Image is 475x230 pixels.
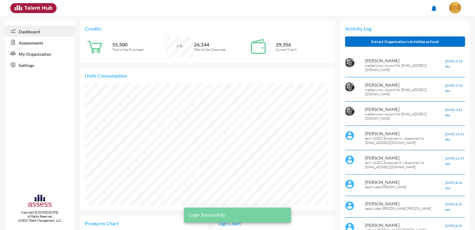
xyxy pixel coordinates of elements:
p: Copyright © [DATE]-[DATE]. All Rights Reserved. ASSESS Talent Management, LLC. [5,210,75,223]
span: [DATE] 8:26 AM [445,202,462,212]
p: Total Unites Consumed [194,47,248,52]
span: [DATE] 4:15 PM [445,59,462,69]
span: Login Successfully [189,212,225,218]
span: [DATE] 3:41 PM [445,108,462,117]
p: Activity Log [345,26,465,31]
p: created a new account for [EMAIL_ADDRESS][DOMAIN_NAME] [365,63,445,72]
p: Products Chart [85,220,144,226]
span: [DATE] 3:52 PM [445,84,462,93]
p: Credits [85,26,330,31]
p: [PERSON_NAME] [365,82,445,88]
a: Assessments [5,37,75,48]
p: sent ( ASSESS Employability ) Assessment to [EMAIL_ADDRESS][DOMAIN_NAME] [365,136,445,145]
p: deactivated [PERSON_NAME] [PERSON_NAME] [365,206,445,211]
p: Current Credit [276,47,330,52]
p: [PERSON_NAME] [365,180,445,185]
span: 47% [176,44,182,48]
img: assesscompany-logo.png [28,194,52,209]
p: [PERSON_NAME] [365,223,445,228]
p: [PERSON_NAME] [365,131,445,136]
mat-icon: notifications [430,5,438,12]
p: [PERSON_NAME] [365,155,445,161]
img: default%20profile%20image.svg [345,131,354,140]
p: 26,144 [194,41,248,47]
img: AOh14GigaHH8sHFAKTalDol_Rto9g2wtRCd5DeEZ-VfX2Q [345,107,354,116]
p: created a new account for [EMAIL_ADDRESS][DOMAIN_NAME] [365,88,445,96]
p: [PERSON_NAME] [365,58,445,63]
img: default%20profile%20image.svg [345,201,354,210]
span: [DATE] 12:03 PM [445,132,464,141]
img: default%20profile%20image.svg [345,180,354,189]
p: created a new account for [EMAIL_ADDRESS][DOMAIN_NAME] [365,112,445,121]
p: deactivated [PERSON_NAME] [365,185,445,189]
img: AOh14GigaHH8sHFAKTalDol_Rto9g2wtRCd5DeEZ-VfX2Q [345,82,354,92]
p: [PERSON_NAME] [365,107,445,112]
span: [DATE] 8:26 AM [445,181,462,190]
p: Total Unites Purchased [112,47,167,52]
p: sent ( ASSESS Employability ) Assessment to [EMAIL_ADDRESS][DOMAIN_NAME] [365,161,445,169]
a: My Organization [5,48,75,59]
a: Settings [5,59,75,70]
p: 55,500 [112,41,167,47]
img: default%20profile%20image.svg [345,155,354,165]
p: [PERSON_NAME] [365,201,445,206]
button: Extract Organization's Activities as Excel [345,36,465,47]
p: 29,356 [276,41,330,47]
p: Units Consumption [85,73,330,79]
a: Dashboard [5,26,75,37]
span: [DATE] 11:47 AM [445,156,464,166]
img: AOh14GigaHH8sHFAKTalDol_Rto9g2wtRCd5DeEZ-VfX2Q [345,58,354,67]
